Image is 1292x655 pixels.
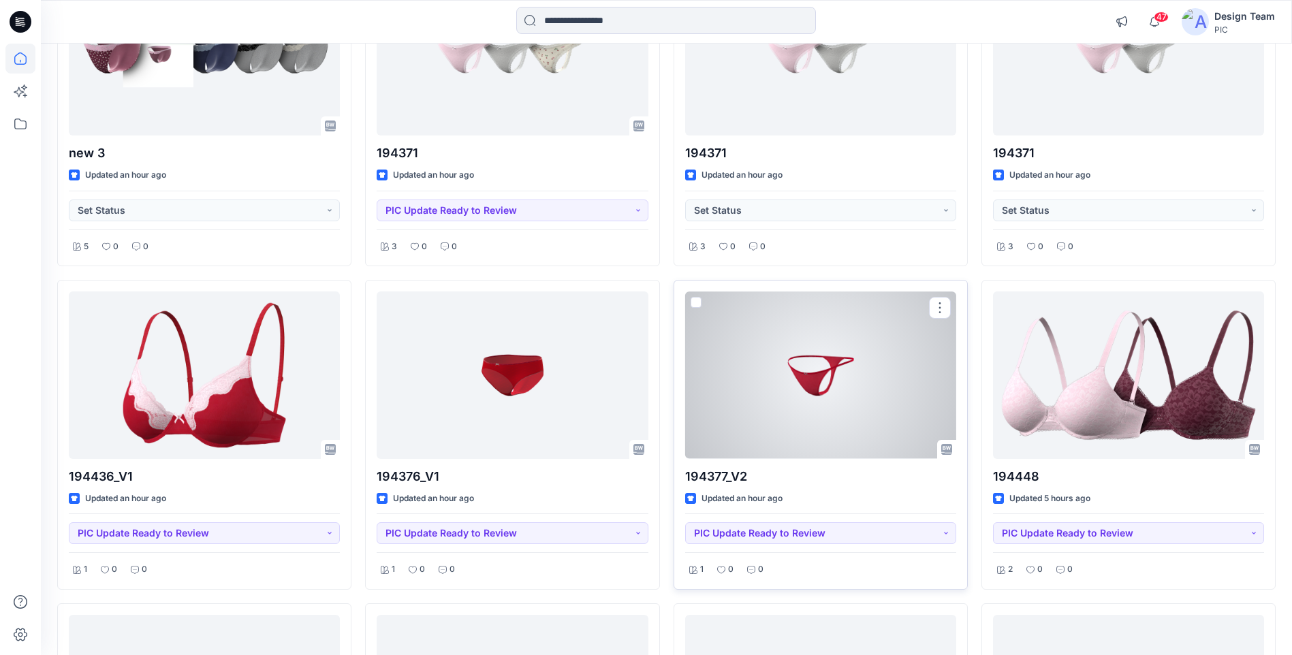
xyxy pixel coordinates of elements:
[1008,240,1013,254] p: 3
[1037,562,1043,577] p: 0
[685,467,956,486] p: 194377_V2
[84,240,89,254] p: 5
[1182,8,1209,35] img: avatar
[392,240,397,254] p: 3
[422,240,427,254] p: 0
[993,144,1264,163] p: 194371
[1214,8,1275,25] div: Design Team
[377,291,648,458] a: 194376_V1
[113,240,119,254] p: 0
[377,467,648,486] p: 194376_V1
[69,144,340,163] p: new 3
[1009,168,1090,182] p: Updated an hour ago
[69,467,340,486] p: 194436_V1
[993,291,1264,458] a: 194448
[1214,25,1275,35] div: PIC
[702,492,783,506] p: Updated an hour ago
[84,562,87,577] p: 1
[730,240,736,254] p: 0
[685,291,956,458] a: 194377_V2
[1067,562,1073,577] p: 0
[85,492,166,506] p: Updated an hour ago
[393,168,474,182] p: Updated an hour ago
[700,240,706,254] p: 3
[700,562,704,577] p: 1
[392,562,395,577] p: 1
[702,168,783,182] p: Updated an hour ago
[112,562,117,577] p: 0
[993,467,1264,486] p: 194448
[685,144,956,163] p: 194371
[728,562,734,577] p: 0
[760,240,766,254] p: 0
[1009,492,1090,506] p: Updated 5 hours ago
[142,562,147,577] p: 0
[85,168,166,182] p: Updated an hour ago
[393,492,474,506] p: Updated an hour ago
[452,240,457,254] p: 0
[143,240,148,254] p: 0
[1154,12,1169,22] span: 47
[1038,240,1043,254] p: 0
[1068,240,1073,254] p: 0
[450,562,455,577] p: 0
[1008,562,1013,577] p: 2
[420,562,425,577] p: 0
[758,562,763,577] p: 0
[69,291,340,458] a: 194436_V1
[377,144,648,163] p: 194371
